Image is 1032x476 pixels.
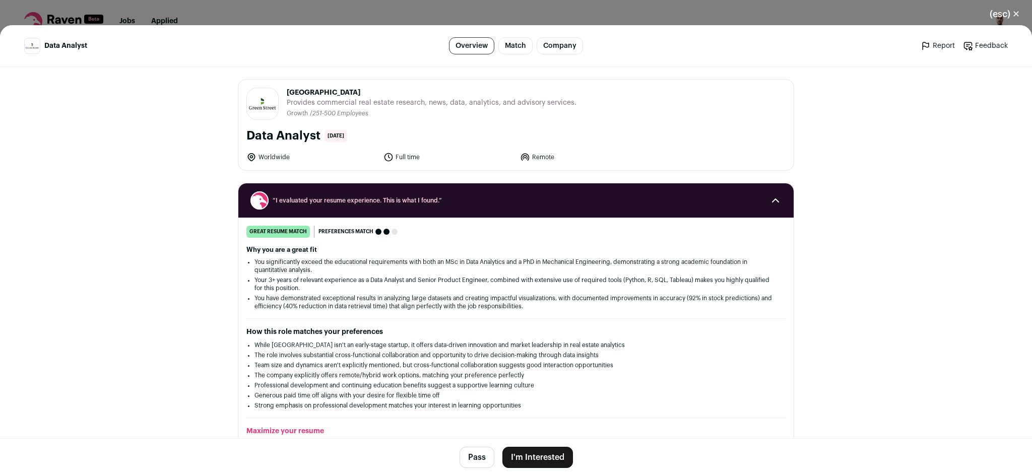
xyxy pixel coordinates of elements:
[921,41,955,51] a: Report
[318,227,373,237] span: Preferences match
[247,96,278,111] img: 3c52058521596fc25b84fd73fae32f382ddd38501b9e9827a064d984e815b666.jpg
[246,426,786,436] h2: Maximize your resume
[254,371,778,379] li: The company explicitly offers remote/hybrid work options, matching your preference perfectly
[246,226,310,238] div: great resume match
[254,391,778,399] li: Generous paid time off aligns with your desire for flexible time off
[246,327,786,337] h2: How this role matches your preferences
[25,42,40,49] img: 3c52058521596fc25b84fd73fae32f382ddd38501b9e9827a064d984e815b666.jpg
[449,37,494,54] a: Overview
[254,341,778,349] li: While [GEOGRAPHIC_DATA] isn't an early-stage startup, it offers data-driven innovation and market...
[246,128,320,144] h1: Data Analyst
[254,361,778,369] li: Team size and dynamics aren't explicitly mentioned, but cross-functional collaboration suggests g...
[978,3,1032,25] button: Close modal
[254,381,778,389] li: Professional development and continuing education benefits suggest a supportive learning culture
[254,276,778,292] li: Your 3+ years of relevant experience as a Data Analyst and Senior Product Engineer, combined with...
[537,37,583,54] a: Company
[325,130,347,142] span: [DATE]
[254,351,778,359] li: The role involves substantial cross-functional collaboration and opportunity to drive decision-ma...
[502,447,573,468] button: I'm Interested
[963,41,1008,51] a: Feedback
[383,152,514,162] li: Full time
[287,98,576,108] span: Provides commercial real estate research, news, data, analytics, and advisory services.
[460,447,494,468] button: Pass
[312,110,368,116] span: 251-500 Employees
[246,246,786,254] h2: Why you are a great fit
[498,37,533,54] a: Match
[520,152,651,162] li: Remote
[246,152,377,162] li: Worldwide
[310,110,368,117] li: /
[254,294,778,310] li: You have demonstrated exceptional results in analyzing large datasets and creating impactful visu...
[287,88,576,98] span: [GEOGRAPHIC_DATA]
[287,110,310,117] li: Growth
[273,196,759,205] span: “I evaluated your resume experience. This is what I found.”
[44,41,87,51] span: Data Analyst
[254,258,778,274] li: You significantly exceed the educational requirements with both an MSc in Data Analytics and a Ph...
[254,401,778,410] li: Strong emphasis on professional development matches your interest in learning opportunities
